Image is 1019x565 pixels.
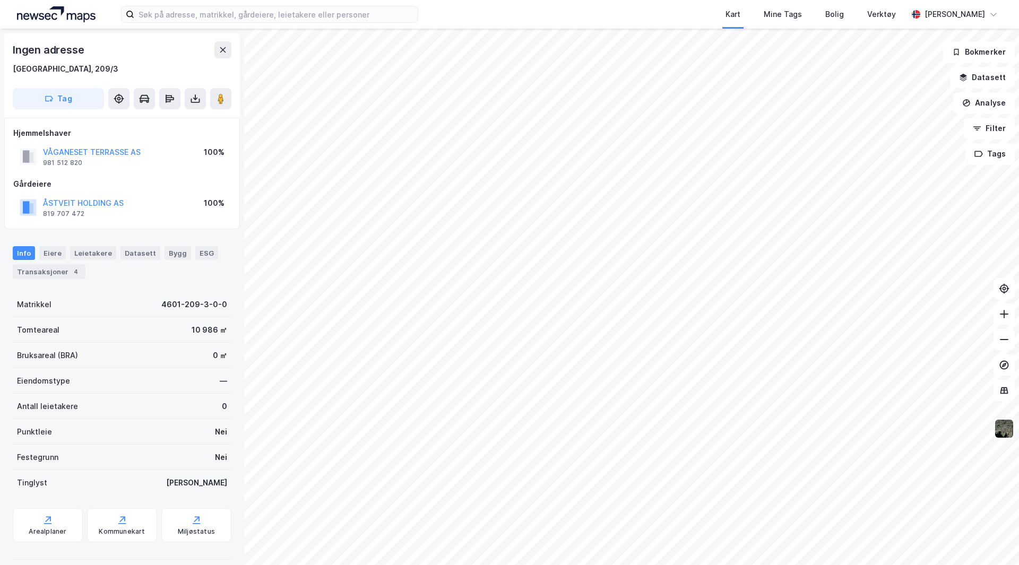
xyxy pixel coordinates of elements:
div: Kontrollprogram for chat [966,514,1019,565]
div: Verktøy [867,8,896,21]
div: Gårdeiere [13,178,231,190]
div: Datasett [120,246,160,260]
div: Bygg [165,246,191,260]
div: 981 512 820 [43,159,82,167]
div: Bolig [825,8,844,21]
button: Tags [965,143,1015,164]
div: Antall leietakere [17,400,78,413]
div: Kart [726,8,740,21]
div: 0 ㎡ [213,349,227,362]
div: 819 707 472 [43,210,84,218]
div: Tomteareal [17,324,59,336]
div: Nei [215,451,227,464]
div: Bruksareal (BRA) [17,349,78,362]
input: Søk på adresse, matrikkel, gårdeiere, leietakere eller personer [134,6,418,22]
button: Bokmerker [943,41,1015,63]
div: 10 986 ㎡ [192,324,227,336]
div: Eiendomstype [17,375,70,387]
div: Kommunekart [99,527,145,536]
div: Nei [215,425,227,438]
iframe: Chat Widget [966,514,1019,565]
button: Analyse [953,92,1015,114]
div: Festegrunn [17,451,58,464]
div: [PERSON_NAME] [166,476,227,489]
div: 4 [71,266,81,277]
div: Leietakere [70,246,116,260]
div: Hjemmelshaver [13,127,231,140]
img: logo.a4113a55bc3d86da70a041830d287a7e.svg [17,6,96,22]
button: Filter [964,118,1015,139]
div: Transaksjoner [13,264,85,279]
div: Miljøstatus [178,527,215,536]
div: [GEOGRAPHIC_DATA], 209/3 [13,63,118,75]
div: Info [13,246,35,260]
div: 100% [204,197,224,210]
div: — [220,375,227,387]
div: Eiere [39,246,66,260]
div: Matrikkel [17,298,51,311]
div: [PERSON_NAME] [925,8,985,21]
div: Arealplaner [29,527,66,536]
div: Tinglyst [17,476,47,489]
div: Mine Tags [764,8,802,21]
div: 4601-209-3-0-0 [161,298,227,311]
div: ESG [195,246,218,260]
button: Tag [13,88,104,109]
div: 100% [204,146,224,159]
img: 9k= [994,419,1014,439]
div: Ingen adresse [13,41,86,58]
button: Datasett [950,67,1015,88]
div: Punktleie [17,425,52,438]
div: 0 [222,400,227,413]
